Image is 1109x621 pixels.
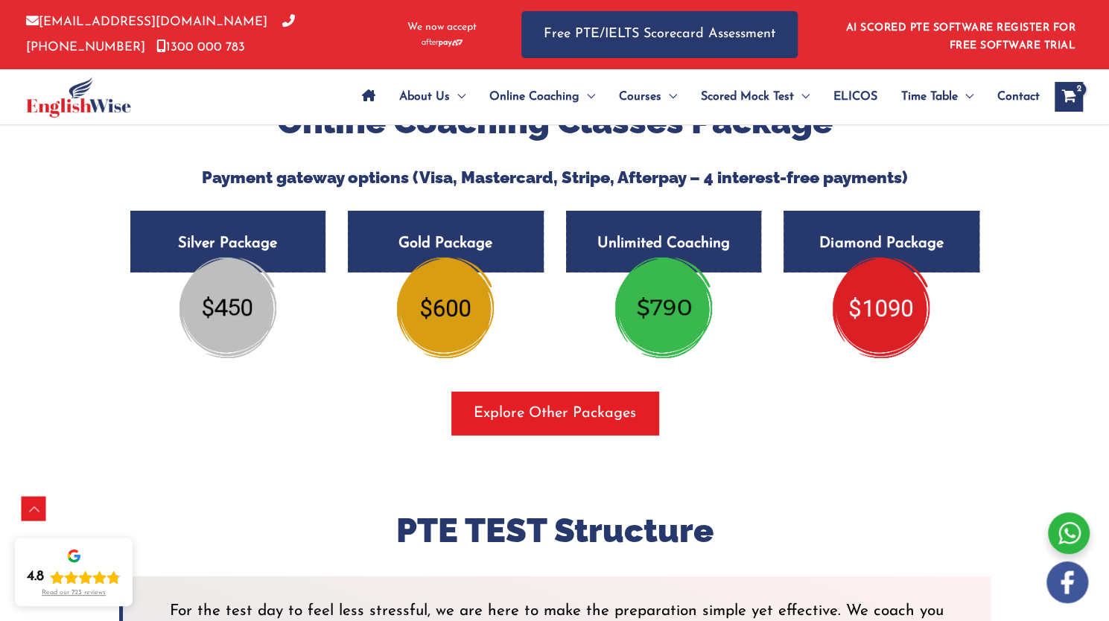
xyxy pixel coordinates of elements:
[661,71,677,123] span: Menu Toggle
[407,20,477,35] span: We now accept
[579,71,595,123] span: Menu Toggle
[397,258,494,357] img: gold
[350,71,1040,123] nav: Site Navigation: Main Menu
[566,211,762,322] a: Unlimited Coaching
[822,71,889,123] a: ELICOS
[607,71,689,123] a: CoursesMenu Toggle
[846,22,1076,51] a: AI SCORED PTE SOFTWARE REGISTER FOR FREE SOFTWARE TRIAL
[26,16,267,28] a: [EMAIL_ADDRESS][DOMAIN_NAME]
[130,211,326,273] h5: Silver Package
[477,71,607,123] a: Online CoachingMenu Toggle
[26,16,295,53] a: [PHONE_NUMBER]
[42,589,106,597] div: Read our 723 reviews
[422,39,463,47] img: Afterpay-Logo
[474,403,636,424] span: Explore Other Packages
[26,77,131,118] img: cropped-ew-logo
[130,211,326,322] a: Silver Package
[1046,561,1088,603] img: white-facebook.png
[156,41,245,54] a: 1300 000 783
[451,392,658,435] button: Explore Other Packages
[521,11,798,58] a: Free PTE/IELTS Scorecard Assessment
[119,168,991,187] h5: Payment gateway options (Visa, Mastercard, Stripe, Afterpay – 4 interest-free payments)
[701,71,794,123] span: Scored Mock Test
[399,71,450,123] span: About Us
[958,71,973,123] span: Menu Toggle
[179,258,276,357] img: updatedsilver-package450
[27,568,121,586] div: Rating: 4.8 out of 5
[348,211,544,322] a: Gold Package
[689,71,822,123] a: Scored Mock TestMenu Toggle
[901,71,958,123] span: Time Table
[119,509,991,553] h2: PTE TEST Structure
[784,211,979,322] a: Diamond Package
[833,258,930,357] img: diamond-pte-package
[837,10,1083,59] aside: Header Widget 1
[566,211,762,273] h5: Unlimited Coaching
[1055,82,1083,112] a: View Shopping Cart, 2 items
[619,71,661,123] span: Courses
[784,211,979,273] h5: Diamond Package
[27,568,44,586] div: 4.8
[387,71,477,123] a: About UsMenu Toggle
[985,71,1040,123] a: Contact
[348,211,544,273] h5: Gold Package
[615,258,712,357] img: updatedsilver-package450
[997,71,1040,123] span: Contact
[794,71,810,123] span: Menu Toggle
[889,71,985,123] a: Time TableMenu Toggle
[450,71,465,123] span: Menu Toggle
[833,71,877,123] span: ELICOS
[489,71,579,123] span: Online Coaching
